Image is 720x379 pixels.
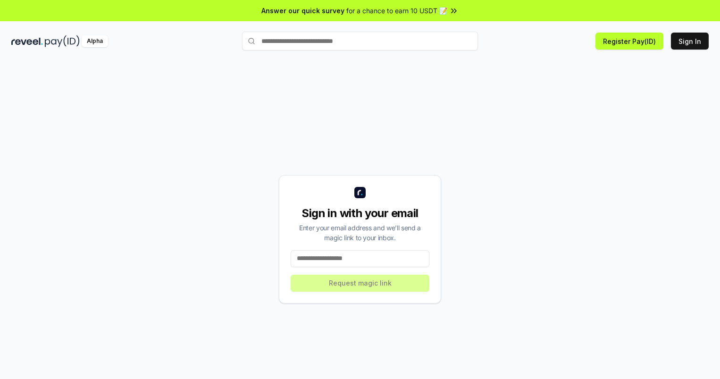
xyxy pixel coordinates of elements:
img: logo_small [354,187,366,198]
span: Answer our quick survey [261,6,344,16]
div: Enter your email address and we’ll send a magic link to your inbox. [291,223,429,243]
img: reveel_dark [11,35,43,47]
div: Alpha [82,35,108,47]
button: Sign In [671,33,709,50]
button: Register Pay(ID) [595,33,663,50]
div: Sign in with your email [291,206,429,221]
img: pay_id [45,35,80,47]
span: for a chance to earn 10 USDT 📝 [346,6,447,16]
